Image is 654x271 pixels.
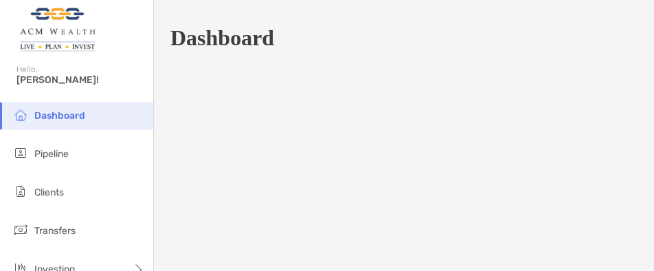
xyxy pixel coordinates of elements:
[12,145,29,161] img: pipeline icon
[34,110,85,121] span: Dashboard
[16,5,98,55] img: Zoe Logo
[34,225,76,237] span: Transfers
[34,148,69,160] span: Pipeline
[12,183,29,200] img: clients icon
[34,187,64,198] span: Clients
[16,74,145,86] span: [PERSON_NAME]!
[12,106,29,123] img: dashboard icon
[170,25,274,51] h1: Dashboard
[12,222,29,238] img: transfers icon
